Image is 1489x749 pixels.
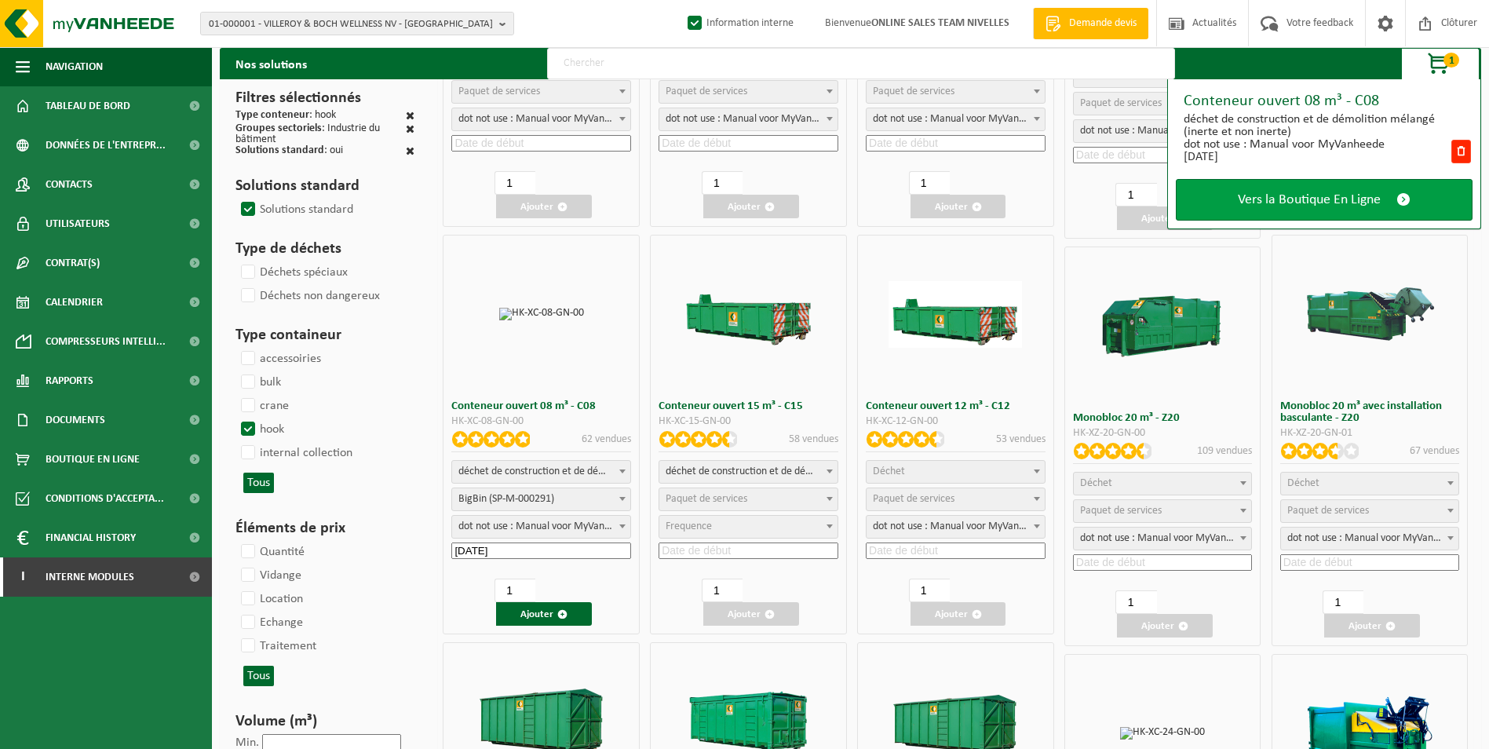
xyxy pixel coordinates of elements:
[46,165,93,204] span: Contacts
[1287,505,1369,517] span: Paquet de services
[238,284,380,308] label: Déchets non dangereux
[547,48,1175,79] input: Chercher
[46,126,166,165] span: Données de l'entrepr...
[235,736,259,749] label: Min.
[866,515,1046,539] span: dot not use : Manual voor MyVanheede
[495,579,535,602] input: 1
[909,171,950,195] input: 1
[451,460,631,484] span: déchet de construction et de démolition mélangé (inerte et non inerte)
[1073,119,1253,143] span: dot not use : Manual voor MyVanheede
[46,243,100,283] span: Contrat(s)
[451,515,631,539] span: dot not use : Manual voor MyVanheede
[451,416,631,427] div: HK-XC-08-GN-00
[209,13,493,36] span: 01-000001 - VILLEROY & BOCH WELLNESS NV - [GEOGRAPHIC_DATA]
[1080,477,1112,489] span: Déchet
[684,12,794,35] label: Information interne
[46,204,110,243] span: Utilisateurs
[452,516,630,538] span: dot not use : Manual voor MyVanheede
[1117,206,1213,230] button: Ajouter
[46,518,136,557] span: Financial History
[451,488,631,511] span: BigBin (SP-M-000291)
[235,237,414,261] h3: Type de déchets
[659,108,838,131] span: dot not use : Manual voor MyVanheede
[1280,554,1460,571] input: Date de début
[452,461,630,483] span: déchet de construction et de démolition mélangé (inerte et non inerte)
[911,195,1006,218] button: Ajouter
[659,460,838,484] span: déchet de construction et de démolition mélangé (inerte et non inerte)
[235,710,414,733] h3: Volume (m³)
[220,48,323,79] h2: Nos solutions
[866,108,1046,131] span: dot not use : Manual voor MyVanheede
[16,557,30,597] span: I
[1120,727,1205,740] img: HK-XC-24-GN-00
[659,543,838,559] input: Date de début
[451,135,631,152] input: Date de début
[703,195,799,218] button: Ajouter
[499,308,584,320] img: HK-XC-08-GN-00
[866,543,1046,559] input: Date de début
[235,110,336,123] div: : hook
[496,602,592,626] button: Ajouter
[666,521,712,532] span: Frequence
[238,418,284,441] label: hook
[1184,113,1450,138] div: déchet de construction et de démolition mélangé (inerte et non inerte)
[46,440,140,479] span: Boutique en ligne
[703,602,799,626] button: Ajouter
[789,431,838,448] p: 58 vendues
[1280,428,1460,439] div: HK-XZ-20-GN-01
[238,441,352,465] label: internal collection
[1443,53,1459,68] span: 1
[1197,443,1252,459] p: 109 vendues
[996,431,1046,448] p: 53 vendues
[911,602,1006,626] button: Ajouter
[1324,614,1420,638] button: Ajouter
[235,123,406,145] div: : Industrie du bâtiment
[451,108,631,131] span: dot not use : Manual voor MyVanheede
[659,416,838,427] div: HK-XC-15-GN-00
[1073,412,1253,424] h3: Monobloc 20 m³ - Z20
[46,361,93,400] span: Rapports
[238,634,316,658] label: Traitement
[1323,590,1363,614] input: 1
[238,261,348,284] label: Déchets spéciaux
[235,86,414,110] h3: Filtres sélectionnés
[46,322,166,361] span: Compresseurs intelli...
[46,557,134,597] span: Interne modules
[873,86,954,97] span: Paquet de services
[495,171,535,195] input: 1
[46,283,103,322] span: Calendrier
[1115,590,1156,614] input: 1
[1080,505,1162,517] span: Paquet de services
[238,611,303,634] label: Echange
[1303,281,1436,348] img: HK-XZ-20-GN-01
[238,371,281,394] label: bulk
[238,564,301,587] label: Vidange
[666,86,747,97] span: Paquet de services
[235,174,414,198] h3: Solutions standard
[458,86,540,97] span: Paquet de services
[871,17,1009,29] strong: ONLINE SALES TEAM NIVELLES
[243,666,274,686] button: Tous
[451,543,631,559] input: Date de début
[682,281,816,348] img: HK-XC-15-GN-00
[1073,554,1253,571] input: Date de début
[452,488,630,510] span: BigBin (SP-M-000291)
[666,493,747,505] span: Paquet de services
[235,323,414,347] h3: Type containeur
[1238,192,1381,208] span: Vers la Boutique En Ligne
[1184,138,1450,151] div: dot not use : Manual voor MyVanheede
[582,431,631,448] p: 62 vendues
[1281,528,1459,550] span: dot not use : Manual voor MyVanheede
[1115,183,1156,206] input: 1
[659,461,838,483] span: déchet de construction et de démolition mélangé (inerte et non inerte)
[243,473,274,493] button: Tous
[873,493,954,505] span: Paquet de services
[1280,527,1460,550] span: dot not use : Manual voor MyVanheede
[1401,48,1480,79] button: 1
[659,400,838,412] h3: Conteneur ouvert 15 m³ - C15
[46,47,103,86] span: Navigation
[867,516,1045,538] span: dot not use : Manual voor MyVanheede
[866,416,1046,427] div: HK-XC-12-GN-00
[238,587,303,611] label: Location
[1184,93,1473,109] div: Conteneur ouvert 08 m³ - C08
